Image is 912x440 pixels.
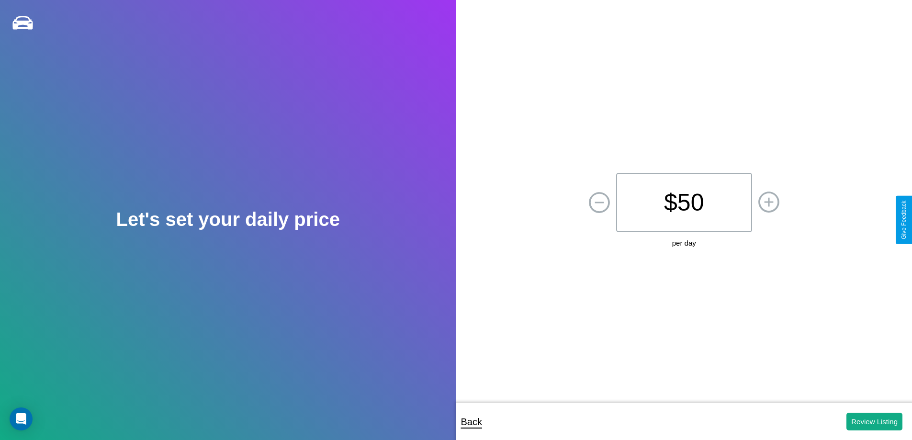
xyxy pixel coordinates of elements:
h2: Let's set your daily price [116,209,340,230]
button: Review Listing [846,413,902,430]
p: per day [672,237,696,249]
p: Back [461,413,482,430]
p: $ 50 [616,173,752,232]
div: Open Intercom Messenger [10,407,33,430]
div: Give Feedback [901,201,907,239]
